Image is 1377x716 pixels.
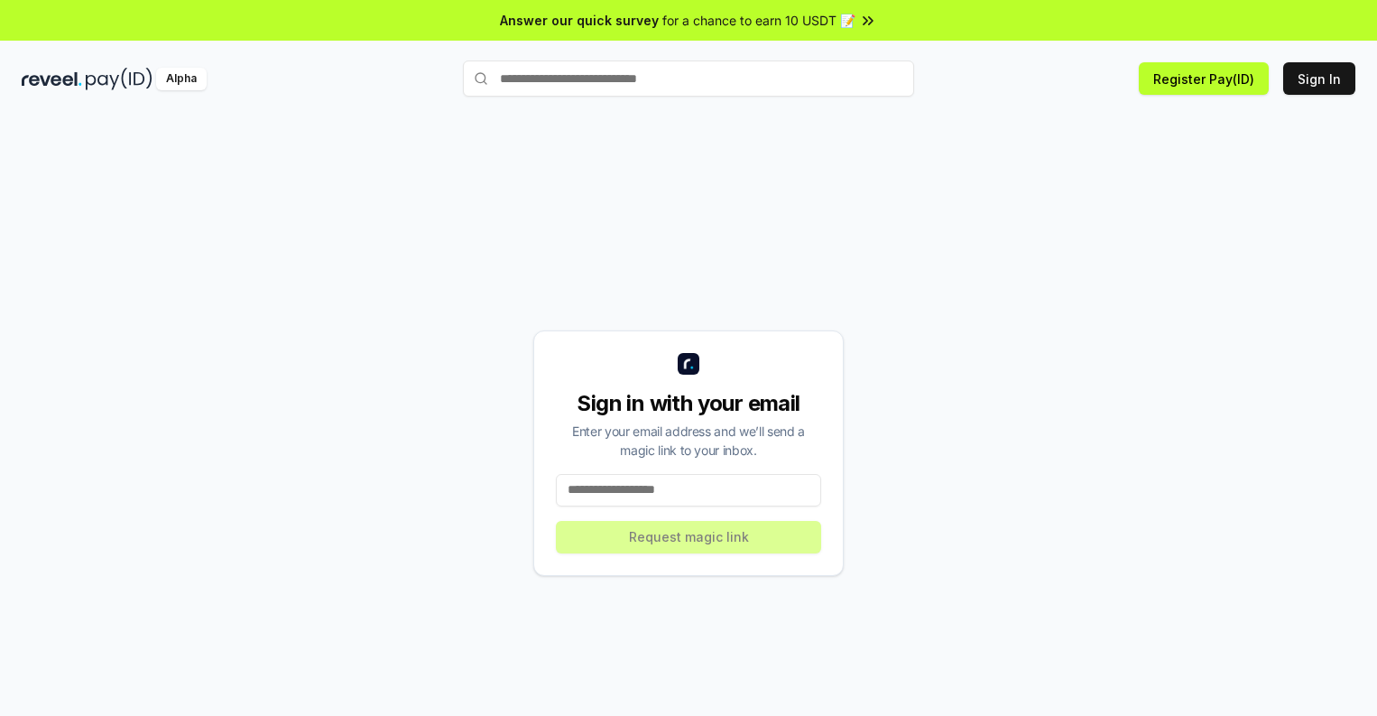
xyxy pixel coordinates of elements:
img: reveel_dark [22,68,82,90]
div: Sign in with your email [556,389,821,418]
div: Alpha [156,68,207,90]
img: pay_id [86,68,152,90]
button: Register Pay(ID) [1139,62,1269,95]
button: Sign In [1283,62,1355,95]
div: Enter your email address and we’ll send a magic link to your inbox. [556,422,821,460]
span: for a chance to earn 10 USDT 📝 [662,11,855,30]
span: Answer our quick survey [500,11,659,30]
img: logo_small [678,353,699,375]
